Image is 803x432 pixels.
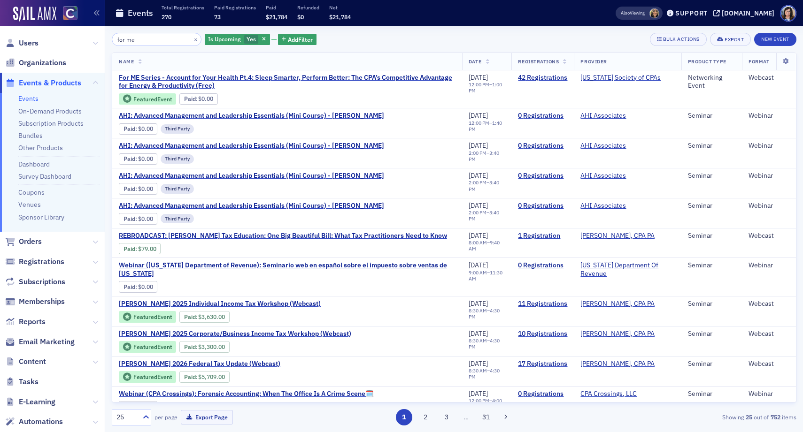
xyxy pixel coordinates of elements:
a: REBROADCAST: [PERSON_NAME] Tax Education: One Big Beautiful Bill: What Tax Practitioners Need to ... [119,232,447,240]
a: View Homepage [56,6,77,22]
div: Third Party [161,184,194,193]
a: Memberships [5,296,65,307]
a: Organizations [5,58,66,68]
a: Dashboard [18,160,50,168]
button: 2 [417,409,433,425]
div: – [469,308,505,320]
div: Third Party [161,214,194,223]
div: Featured Event [133,97,172,102]
a: CPA Crossings, LLC [580,390,637,398]
div: Paid: 0 - $0 [119,153,157,165]
a: Automations [5,417,63,427]
a: E-Learning [5,397,55,407]
span: [DATE] [469,171,488,180]
span: [DATE] [469,261,488,269]
a: Paid [124,155,135,162]
span: [DATE] [469,359,488,368]
div: Bulk Actions [663,37,700,42]
span: Registrations [518,58,559,65]
div: Webinar [749,202,789,210]
time: 2:00 PM [469,150,486,156]
a: AHI Associates [580,202,626,210]
div: Seminar [688,232,736,240]
div: Export [725,37,744,42]
a: 1 Registration [518,232,567,240]
time: 9:00 AM [469,269,487,276]
a: AHI: Advanced Management and Leadership Essentials (Mini Course) - [PERSON_NAME] [119,112,384,120]
div: Yes [205,34,270,45]
time: 9:40 AM [469,239,500,252]
span: Webinar (Colorado Department of Revenue): Seminario web en español sobre el impuesto sobre ventas... [119,261,456,278]
span: $5,709.00 [198,373,225,380]
div: Seminar [688,390,736,398]
a: [US_STATE] Society of CPAs [580,74,661,82]
span: $0.00 [138,215,153,222]
a: Paid [124,245,135,252]
p: Paid [266,4,287,11]
div: – [469,270,505,282]
div: Webcast [749,232,789,240]
span: $0.00 [138,155,153,162]
span: : [124,185,138,192]
span: Colorado Department Of Revenue [580,261,674,278]
a: Survey Dashboard [18,172,71,181]
span: Product Type [688,58,726,65]
p: Total Registrations [162,4,204,11]
span: Email Marketing [19,337,75,347]
span: [DATE] [469,73,488,82]
span: Format [749,58,769,65]
div: – [469,210,505,222]
div: Featured Event [119,93,176,105]
time: 8:30 AM [469,307,487,314]
strong: 752 [769,413,782,421]
time: 2:00 PM [469,209,486,216]
span: : [184,95,199,102]
div: Webinar [749,142,789,150]
a: Webinar (CPA Crossings): Forensic Accounting: When The Office Is A Crime Scene🗓️ [119,390,373,398]
time: 8:30 AM [469,367,487,374]
span: Automations [19,417,63,427]
div: Paid: 0 - $0 [119,281,157,292]
a: [PERSON_NAME], CPA PA [580,300,655,308]
div: Also [621,10,630,16]
span: $21,784 [329,13,351,21]
div: Networking Event [688,74,736,90]
a: On-Demand Products [18,107,82,115]
span: Orders [19,236,42,247]
time: 8:30 AM [469,337,487,344]
a: 17 Registrations [518,360,567,368]
span: Organizations [19,58,66,68]
a: AHI Associates [580,112,626,120]
p: Refunded [297,4,319,11]
div: Paid: 43 - $0 [179,93,218,105]
a: SailAMX [13,7,56,22]
span: REBROADCAST: Don Farmer Tax Education: One Big Beautiful Bill: What Tax Practitioners Need to Know [119,232,447,240]
span: Don Farmer, CPA PA [580,360,655,368]
span: Add Filter [288,35,313,44]
div: Seminar [688,330,736,338]
span: Colorado Society of CPAs [580,74,661,82]
a: AHI Associates [580,172,626,180]
a: Paid [124,215,135,222]
div: – [469,82,505,94]
div: Webcast [749,300,789,308]
a: Paid [184,373,196,380]
span: : [124,125,138,132]
div: Seminar [688,142,736,150]
a: [US_STATE] Department Of Revenue [580,261,674,278]
div: – [469,240,505,252]
a: Tasks [5,377,39,387]
span: E-Learning [19,397,55,407]
span: [DATE] [469,329,488,338]
a: Paid [184,313,196,320]
span: Content [19,356,46,367]
h1: Events [128,8,153,19]
a: AHI: Advanced Management and Leadership Essentials (Mini Course) - [PERSON_NAME] [119,172,384,180]
div: Third Party [161,124,194,134]
button: 3 [439,409,455,425]
a: 0 Registrations [518,261,567,270]
span: Don Farmer, CPA PA [580,300,655,308]
span: AHI: Advanced Management and Leadership Essentials (Mini Course) - AMLE [119,142,384,150]
span: Don Farmer’s 2025 Individual Income Tax Workshop (Webcast) [119,300,321,308]
a: AHI: Advanced Management and Leadership Essentials (Mini Course) - [PERSON_NAME] [119,202,384,210]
